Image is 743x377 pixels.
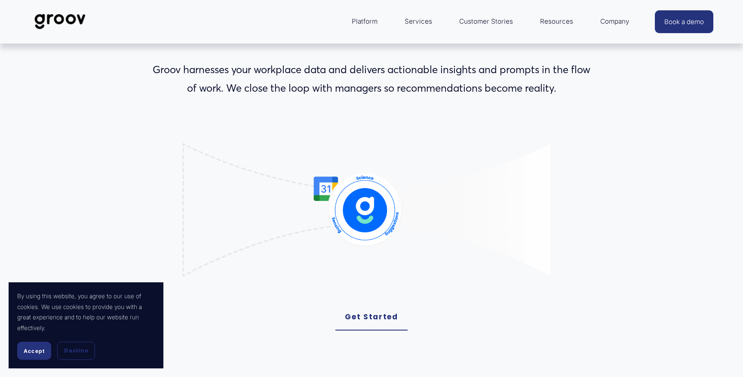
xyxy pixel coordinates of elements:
a: folder dropdown [596,11,634,32]
button: Accept [17,342,51,360]
p: Groov harnesses your workplace data and delivers actionable insights and prompts in the flow of w... [147,61,596,98]
a: Book a demo [655,10,713,33]
button: Decline [57,342,95,360]
a: Services [400,11,436,32]
section: Cookie banner [9,282,163,368]
span: Platform [352,15,378,28]
a: folder dropdown [347,11,382,32]
span: Decline [64,347,88,355]
img: Groov | Workplace Science Platform | Unlock Performance | Drive Results [30,7,90,36]
span: Company [600,15,629,28]
a: folder dropdown [536,11,577,32]
span: Resources [540,15,573,28]
a: Get Started [335,304,408,331]
a: Customer Stories [455,11,517,32]
p: By using this website, you agree to our use of cookies. We use cookies to provide you with a grea... [17,291,155,333]
span: Accept [24,348,45,354]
